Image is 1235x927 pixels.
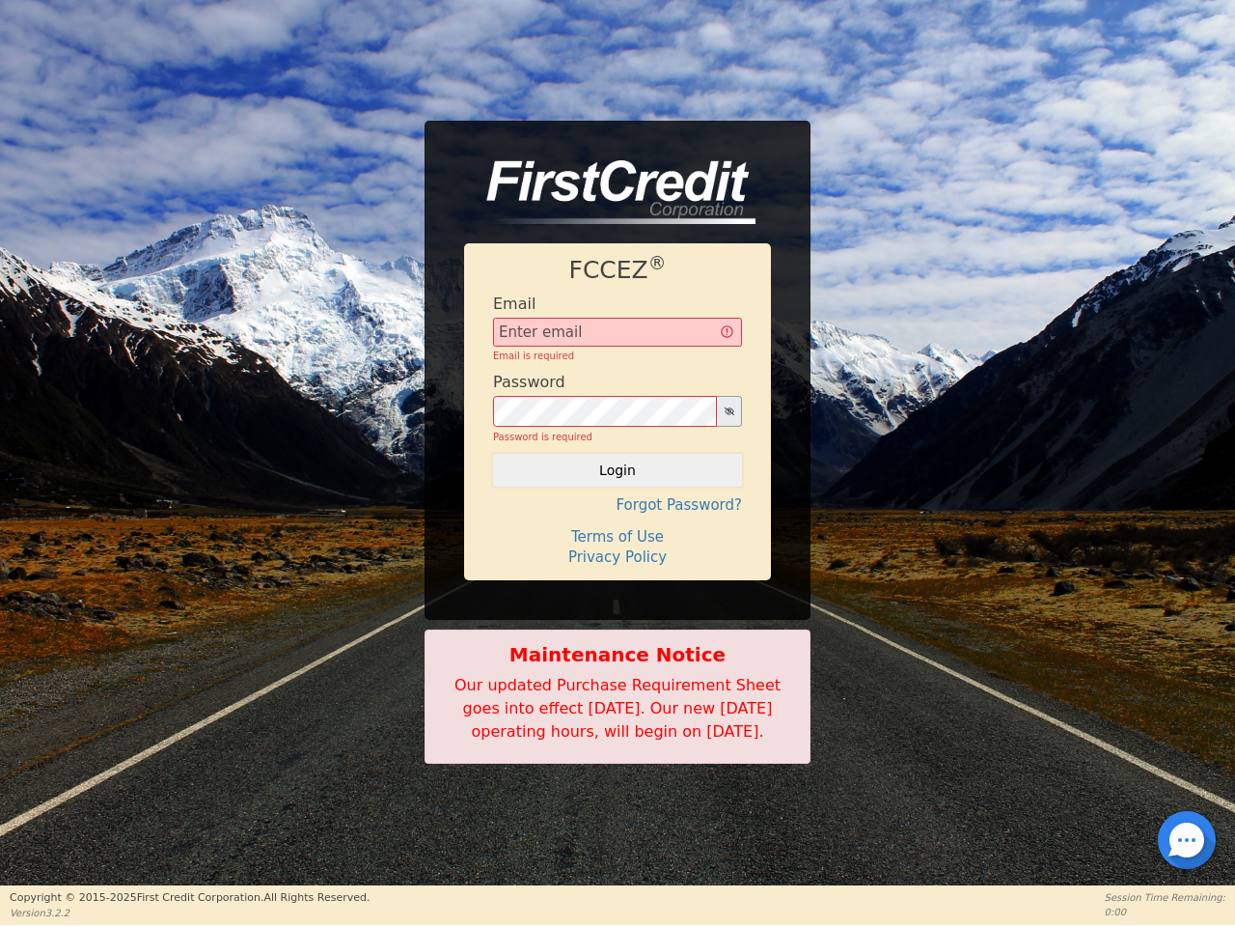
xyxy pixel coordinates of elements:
p: 0:00 [1105,905,1225,919]
input: Enter email [493,318,742,347]
p: Session Time Remaining: [1105,890,1225,905]
div: Email is required [493,349,742,363]
sup: ® [648,253,667,273]
h4: Forgot Password? [493,496,742,514]
h1: FCCEZ [493,256,742,285]
div: Password is required [493,430,742,444]
h4: Privacy Policy [493,548,742,566]
button: Login [493,454,742,487]
span: All Rights Reserved. [263,891,370,904]
span: Our updated Purchase Requirement Sheet goes into effect [DATE]. Our new [DATE] operating hours, w... [454,676,781,741]
img: logo-CMu_cnol.png [464,160,755,224]
b: Maintenance Notice [435,640,800,669]
input: password [493,396,717,427]
p: Version 3.2.2 [10,906,370,920]
h4: Terms of Use [493,528,742,546]
h4: Email [493,295,535,313]
h4: Password [493,373,565,391]
p: Copyright © 2015- 2025 First Credit Corporation. [10,890,370,907]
